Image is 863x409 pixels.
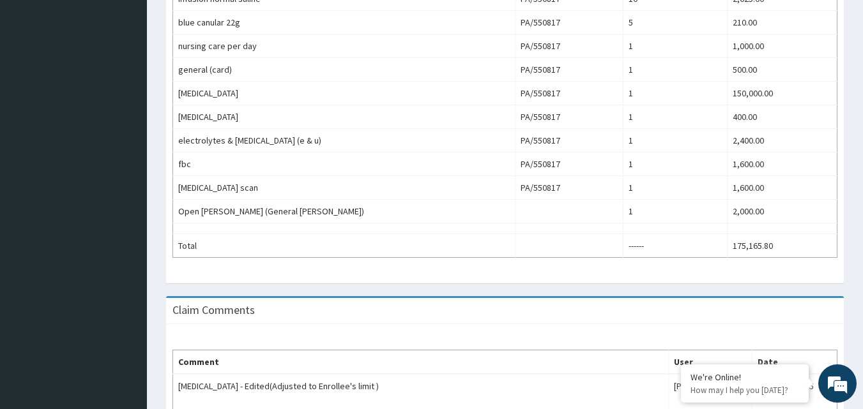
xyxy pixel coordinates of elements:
td: 1 [623,176,728,200]
td: 500.00 [728,58,837,82]
div: We're Online! [691,371,799,383]
p: How may I help you today? [691,385,799,396]
td: PA/550817 [516,129,623,152]
td: PA/550817 [516,34,623,58]
h3: Claim Comments [172,304,255,316]
td: fbc [173,152,516,176]
td: [MEDICAL_DATA] [173,82,516,105]
td: 1 [623,105,728,129]
td: 5 [623,11,728,34]
td: [MEDICAL_DATA] [173,105,516,129]
td: 1 [623,152,728,176]
td: Total [173,234,516,258]
td: electrolytes & [MEDICAL_DATA] (e & u) [173,129,516,152]
td: general (card) [173,58,516,82]
textarea: Type your message and hit 'Enter' [6,273,243,318]
td: PA/550817 [516,58,623,82]
td: 400.00 [728,105,837,129]
td: ------ [623,234,728,258]
th: Comment [173,350,669,375]
td: 2,400.00 [728,129,837,152]
td: 210.00 [728,11,837,34]
th: Date [752,350,837,375]
td: 1,600.00 [728,152,837,176]
td: 1 [623,82,728,105]
td: 1 [623,34,728,58]
td: 1 [623,129,728,152]
td: blue canular 22g [173,11,516,34]
th: User [668,350,752,375]
td: 175,165.80 [728,234,837,258]
td: [MEDICAL_DATA] scan [173,176,516,200]
td: Open [PERSON_NAME] (General [PERSON_NAME]) [173,200,516,223]
img: d_794563401_company_1708531726252_794563401 [24,64,52,96]
td: 2,000.00 [728,200,837,223]
td: PA/550817 [516,11,623,34]
div: Chat with us now [66,71,215,88]
td: 1 [623,58,728,82]
td: PA/550817 [516,105,623,129]
td: 1,600.00 [728,176,837,200]
td: PA/550817 [516,82,623,105]
td: PA/550817 [516,176,623,200]
td: PA/550817 [516,152,623,176]
div: Minimize live chat window [210,6,240,37]
span: We're online! [74,123,176,252]
td: 150,000.00 [728,82,837,105]
td: 1,000.00 [728,34,837,58]
td: nursing care per day [173,34,516,58]
td: 1 [623,200,728,223]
